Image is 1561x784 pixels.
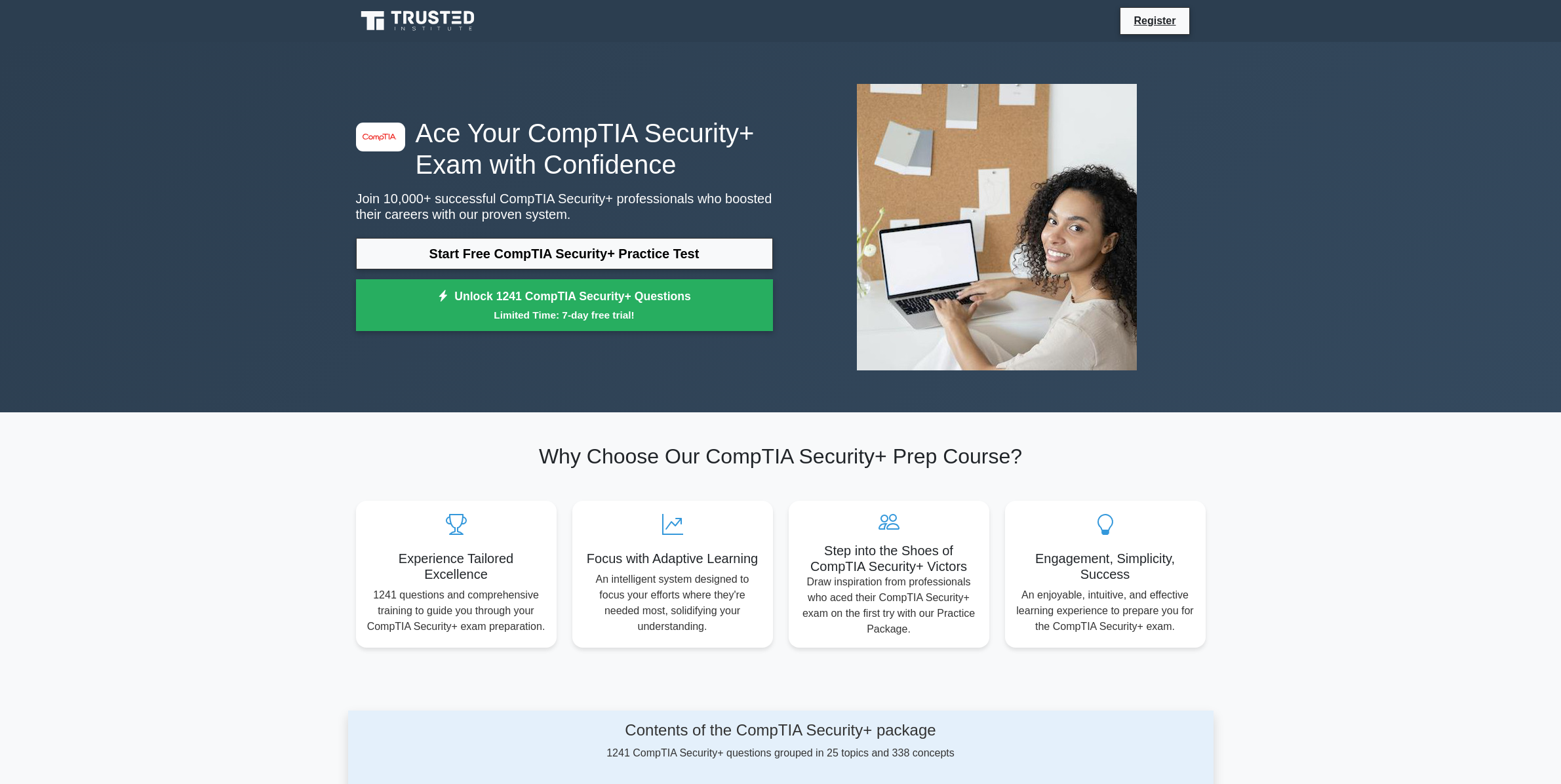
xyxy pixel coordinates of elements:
p: 1241 questions and comprehensive training to guide you through your CompTIA Security+ exam prepar... [366,587,546,635]
h5: Step into the Shoes of CompTIA Security+ Victors [799,543,979,574]
p: An enjoyable, intuitive, and effective learning experience to prepare you for the CompTIA Securit... [1016,587,1195,635]
p: Join 10,000+ successful CompTIA Security+ professionals who boosted their careers with our proven... [356,191,773,222]
a: Register [1126,12,1183,29]
h5: Experience Tailored Excellence [366,551,546,582]
p: An intelligent system designed to focus your efforts where they're needed most, solidifying your ... [583,572,762,635]
a: Unlock 1241 CompTIA Security+ QuestionsLimited Time: 7-day free trial! [356,279,773,332]
h5: Engagement, Simplicity, Success [1016,551,1195,582]
small: Limited Time: 7-day free trial! [372,307,757,323]
p: Draw inspiration from professionals who aced their CompTIA Security+ exam on the first try with o... [799,574,979,637]
h2: Why Choose Our CompTIA Security+ Prep Course? [356,444,1206,469]
a: Start Free CompTIA Security+ Practice Test [356,238,773,269]
h1: Ace Your CompTIA Security+ Exam with Confidence [356,117,773,180]
div: 1241 CompTIA Security+ questions grouped in 25 topics and 338 concepts [472,721,1090,761]
h5: Focus with Adaptive Learning [583,551,762,566]
h4: Contents of the CompTIA Security+ package [472,721,1090,740]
